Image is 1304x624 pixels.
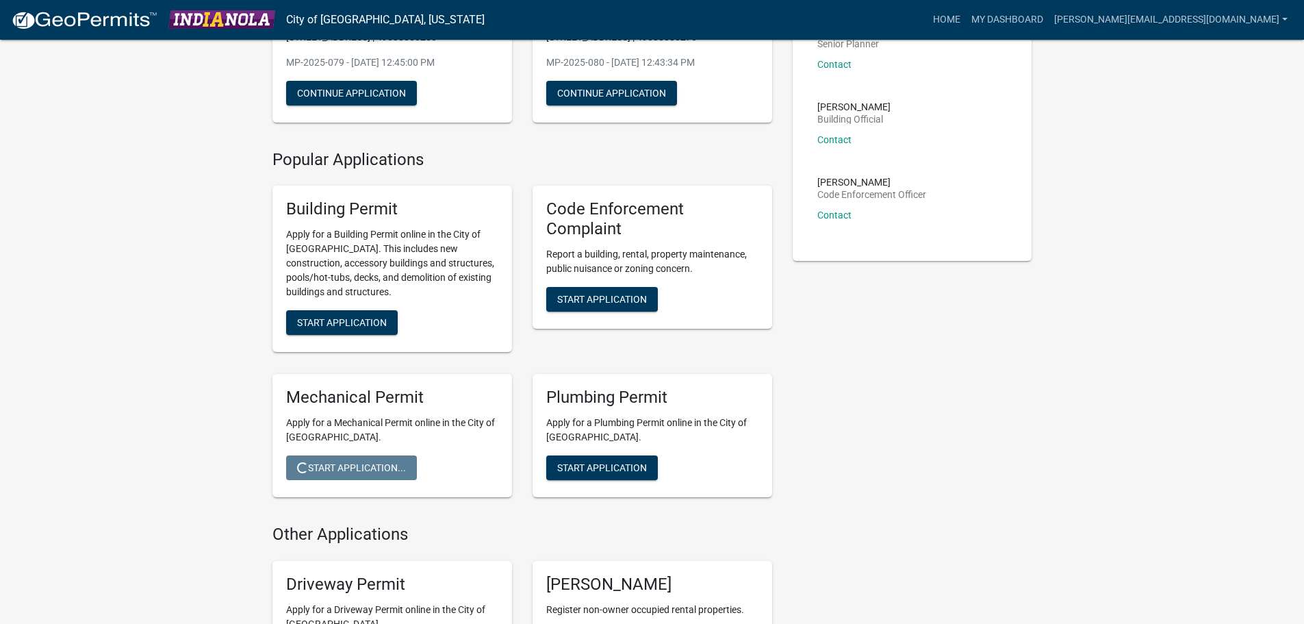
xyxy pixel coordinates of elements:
span: Start Application [557,294,647,305]
p: Apply for a Building Permit online in the City of [GEOGRAPHIC_DATA]. This includes new constructi... [286,227,498,299]
span: Start Application [557,462,647,473]
h5: [PERSON_NAME] [546,575,758,595]
h4: Popular Applications [272,150,772,170]
img: City of Indianola, Iowa [168,10,275,29]
button: Start Application [546,287,658,312]
p: [PERSON_NAME] [817,177,926,187]
p: Register non-owner occupied rental properties. [546,603,758,617]
button: Continue Application [546,81,677,105]
p: [PERSON_NAME] [817,102,891,112]
a: City of [GEOGRAPHIC_DATA], [US_STATE] [286,8,485,32]
span: Start Application... [297,462,406,473]
h5: Driveway Permit [286,575,498,595]
button: Continue Application [286,81,417,105]
h5: Plumbing Permit [546,388,758,408]
button: Start Application [286,310,398,335]
h5: Mechanical Permit [286,388,498,408]
a: Contact [817,59,852,70]
a: Contact [817,210,852,221]
h5: Building Permit [286,199,498,219]
a: Contact [817,134,852,145]
p: Building Official [817,114,891,124]
a: [PERSON_NAME][EMAIL_ADDRESS][DOMAIN_NAME] [1049,7,1293,33]
button: Start Application [546,455,658,480]
p: Code Enforcement Officer [817,190,926,199]
a: My Dashboard [966,7,1049,33]
span: Start Application [297,317,387,328]
button: Start Application... [286,455,417,480]
p: Apply for a Plumbing Permit online in the City of [GEOGRAPHIC_DATA]. [546,416,758,445]
a: Home [928,7,966,33]
p: Report a building, rental, property maintenance, public nuisance or zoning concern. [546,247,758,276]
p: MP-2025-079 - [DATE] 12:45:00 PM [286,55,498,70]
h5: Code Enforcement Complaint [546,199,758,239]
h4: Other Applications [272,525,772,545]
p: MP-2025-080 - [DATE] 12:43:34 PM [546,55,758,70]
p: Apply for a Mechanical Permit online in the City of [GEOGRAPHIC_DATA]. [286,416,498,445]
p: Senior Planner [817,39,891,49]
